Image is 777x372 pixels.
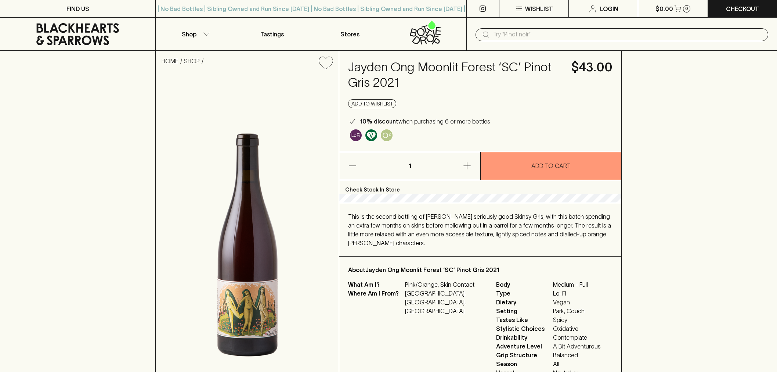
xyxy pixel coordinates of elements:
[525,4,553,13] p: Wishlist
[496,342,551,351] span: Adventure Level
[600,4,618,13] p: Login
[348,289,403,315] p: Where Am I From?
[401,152,419,180] p: 1
[381,129,393,141] img: Oxidative
[571,60,612,75] h4: $43.00
[553,324,612,333] span: Oxidative
[365,129,377,141] img: Vegan
[348,280,403,289] p: What Am I?
[553,289,612,298] span: Lo-Fi
[156,18,233,50] button: Shop
[496,360,551,368] span: Season
[348,213,611,246] span: This is the second bottling of [PERSON_NAME] seriously good Skinsy Gris, with this batch spending...
[234,18,311,50] a: Tastings
[182,30,196,39] p: Shop
[726,4,759,13] p: Checkout
[685,7,688,11] p: 0
[553,315,612,324] span: Spicy
[364,128,379,143] a: Made without the use of any animal products.
[553,298,612,307] span: Vegan
[340,30,359,39] p: Stores
[316,54,336,72] button: Add to wishlist
[655,4,673,13] p: $0.00
[348,99,396,108] button: Add to wishlist
[405,280,487,289] p: Pink/Orange, Skin Contact
[553,360,612,368] span: All
[311,18,388,50] a: Stores
[184,58,200,64] a: SHOP
[531,161,571,170] p: ADD TO CART
[493,29,762,40] input: Try "Pinot noir"
[260,30,284,39] p: Tastings
[496,298,551,307] span: Dietary
[496,289,551,298] span: Type
[553,333,612,342] span: Contemplate
[360,118,398,125] b: 10% discount
[348,265,612,274] p: About Jayden Ong Moonlit Forest ‘SC’ Pinot Gris 2021
[496,307,551,315] span: Setting
[553,342,612,351] span: A Bit Adventurous
[350,129,362,141] img: Lo-Fi
[496,333,551,342] span: Drinkability
[405,289,487,315] p: [GEOGRAPHIC_DATA], [GEOGRAPHIC_DATA], [GEOGRAPHIC_DATA]
[553,307,612,315] span: Park, Couch
[379,128,394,143] a: Controlled exposure to oxygen, adding complexity and sometimes developed characteristics.
[339,180,621,194] p: Check Stock In Store
[348,128,364,143] a: Some may call it natural, others minimum intervention, either way, it’s hands off & maybe even a ...
[496,315,551,324] span: Tastes Like
[496,324,551,333] span: Stylistic Choices
[496,280,551,289] span: Body
[481,152,621,180] button: ADD TO CART
[496,351,551,360] span: Grip Structure
[360,117,490,126] p: when purchasing 6 or more bottles
[348,60,563,90] h4: Jayden Ong Moonlit Forest ‘SC’ Pinot Gris 2021
[162,58,178,64] a: HOME
[553,280,612,289] span: Medium - Full
[553,351,612,360] span: Balanced
[66,4,89,13] p: FIND US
